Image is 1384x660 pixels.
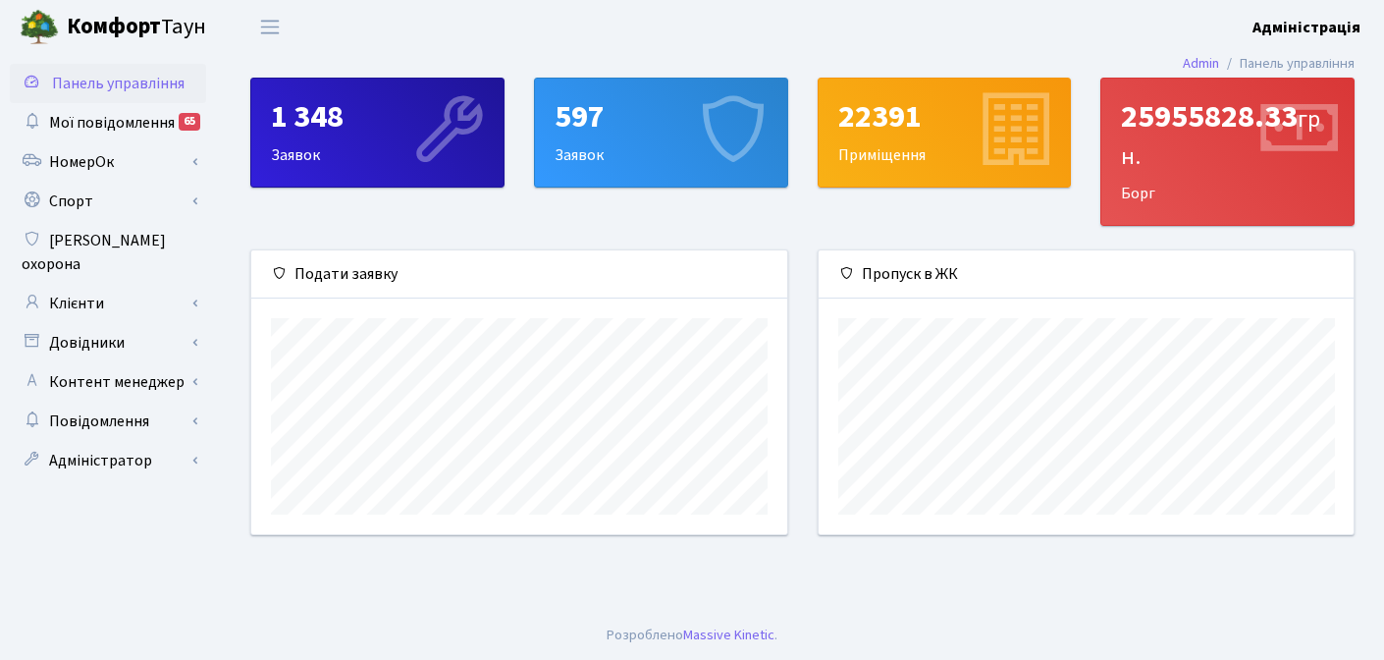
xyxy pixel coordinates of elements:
[1101,79,1354,225] div: Борг
[819,79,1071,187] div: Приміщення
[607,625,777,646] div: Розроблено .
[250,78,505,188] a: 1 348Заявок
[10,362,206,402] a: Контент менеджер
[179,113,200,131] div: 65
[1153,43,1384,84] nav: breadcrumb
[10,441,206,480] a: Адміністратор
[818,78,1072,188] a: 22391Приміщення
[10,221,206,284] a: [PERSON_NAME] охорона
[683,625,774,645] a: Massive Kinetic
[555,98,768,136] div: 597
[1183,53,1219,74] a: Admin
[271,98,484,136] div: 1 348
[10,284,206,323] a: Клієнти
[1121,98,1334,174] div: 25955828.33
[20,8,59,47] img: logo.png
[251,250,787,299] div: Подати заявку
[10,64,206,103] a: Панель управління
[67,11,161,42] b: Комфорт
[10,182,206,221] a: Спорт
[10,402,206,441] a: Повідомлення
[49,112,175,134] span: Мої повідомлення
[251,79,504,187] div: Заявок
[1252,17,1360,38] b: Адміністрація
[838,98,1051,136] div: 22391
[10,323,206,362] a: Довідники
[1219,53,1355,75] li: Панель управління
[10,103,206,142] a: Мої повідомлення65
[10,142,206,182] a: НомерОк
[534,78,788,188] a: 597Заявок
[52,73,185,94] span: Панель управління
[819,250,1355,299] div: Пропуск в ЖК
[245,11,294,43] button: Переключити навігацію
[535,79,787,187] div: Заявок
[67,11,206,44] span: Таун
[1252,16,1360,39] a: Адміністрація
